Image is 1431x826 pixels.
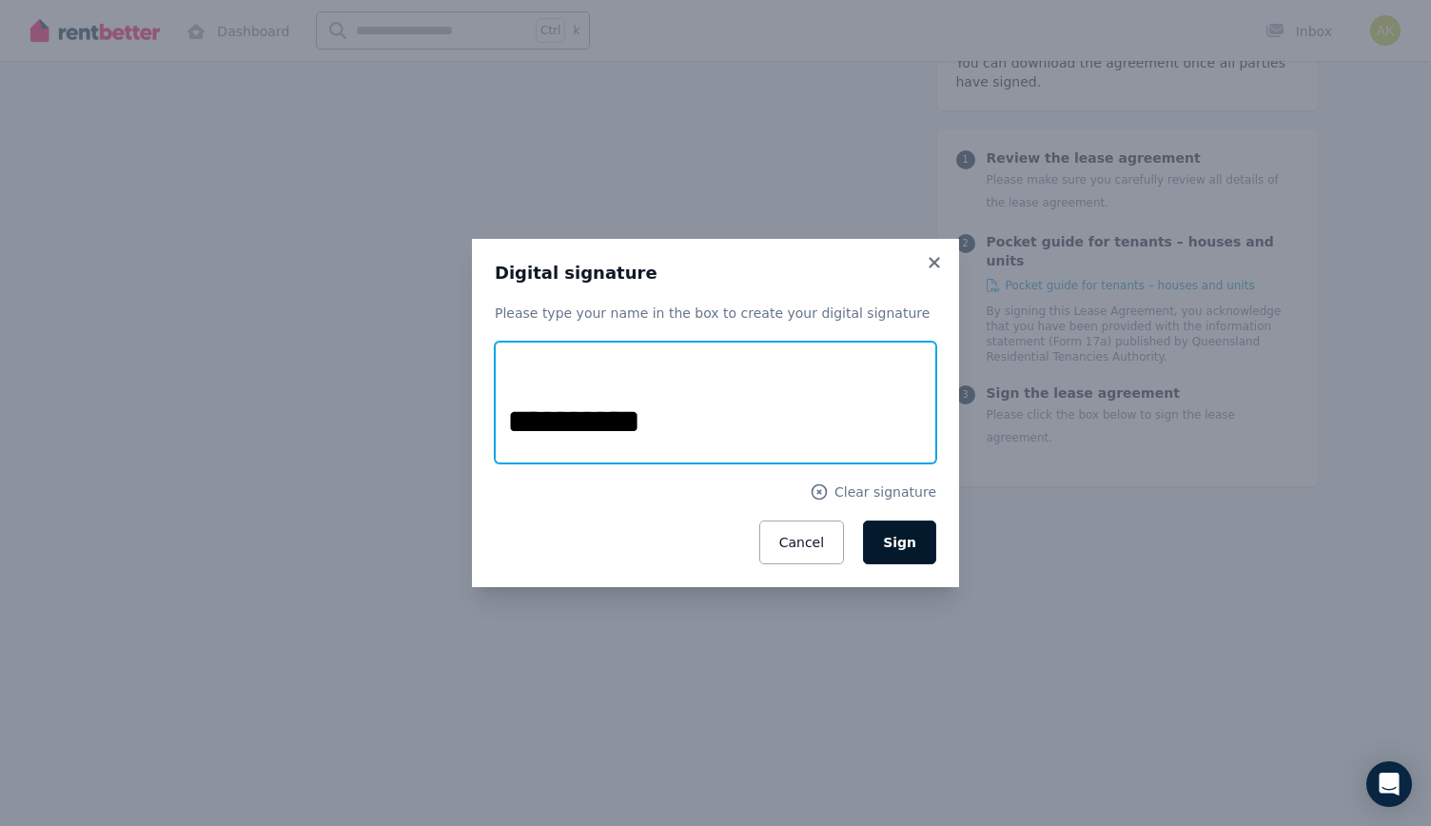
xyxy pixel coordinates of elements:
[834,482,936,501] span: Clear signature
[883,535,916,550] span: Sign
[495,262,936,285] h3: Digital signature
[863,521,936,564] button: Sign
[1366,761,1412,807] div: Open Intercom Messenger
[495,304,936,323] p: Please type your name in the box to create your digital signature
[759,521,844,564] button: Cancel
